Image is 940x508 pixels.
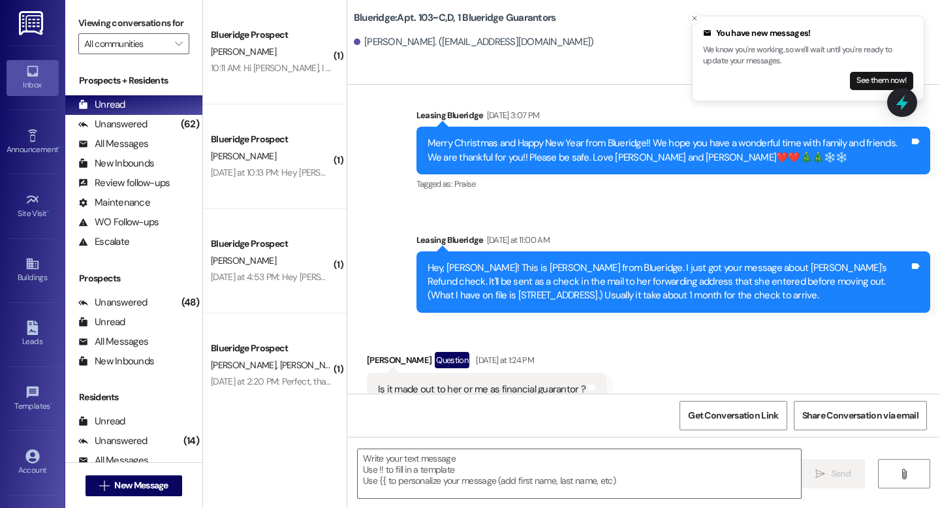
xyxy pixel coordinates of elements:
a: Buildings [7,253,59,288]
i:  [899,469,909,479]
button: Close toast [688,12,701,25]
div: Prospects + Residents [65,74,202,87]
div: Merry Christmas and Happy New Year from Blueridge!! We hope you have a wonderful time with family... [428,136,909,165]
p: We know you're working, so we'll wait until you're ready to update your messages. [703,44,913,67]
div: Prospects [65,272,202,285]
div: Review follow-ups [78,176,170,190]
div: Is it made out to her or me as financial guarantor ? [378,383,586,396]
div: All Messages [78,137,148,151]
div: Blueridge Prospect [211,341,332,355]
div: [PERSON_NAME]. ([EMAIL_ADDRESS][DOMAIN_NAME]) [354,35,594,49]
div: Leasing Blueridge [416,108,930,127]
div: Unanswered [78,434,148,448]
div: Blueridge Prospect [211,133,332,146]
span: • [58,143,60,152]
span: Praise [454,178,476,189]
div: Blueridge Prospect [211,237,332,251]
span: [PERSON_NAME] [211,359,280,371]
span: New Message [114,479,168,492]
button: New Message [86,475,182,496]
div: [DATE] at 1:24 PM [473,353,534,367]
label: Viewing conversations for [78,13,189,33]
span: [PERSON_NAME] [211,46,276,57]
div: Question [435,352,469,368]
div: [DATE] at 2:20 PM: Perfect, thanks for letting us know! [211,375,413,387]
div: 10:11 AM: Hi [PERSON_NAME], I got an email saying rent is due but when I go to pay it says I only... [211,62,874,74]
i:  [175,39,182,49]
div: [DATE] at 10:13 PM: Hey [PERSON_NAME]! Any word on that parking pass list yet? [211,167,515,178]
b: Blueridge: Apt. 103~C,D, 1 Blueridge Guarantors [354,11,556,25]
div: Residents [65,390,202,404]
div: [DATE] 3:07 PM [484,108,540,122]
span: Share Conversation via email [802,409,918,422]
div: Unread [78,415,125,428]
a: Leads [7,317,59,352]
div: Unanswered [78,118,148,131]
div: WO Follow-ups [78,215,159,229]
img: ResiDesk Logo [19,11,46,35]
div: Maintenance [78,196,150,210]
div: Blueridge Prospect [211,28,332,42]
div: (48) [178,293,202,313]
div: All Messages [78,335,148,349]
i:  [99,481,109,491]
a: Site Visit • [7,189,59,224]
div: Leasing Blueridge [416,233,930,251]
a: Templates • [7,381,59,417]
span: Get Conversation Link [688,409,778,422]
div: New Inbounds [78,355,154,368]
button: Get Conversation Link [680,401,787,430]
div: [DATE] at 4:53 PM: Hey [PERSON_NAME]! I just got moved in. I think I might have missed a message,... [211,271,821,283]
a: Account [7,445,59,481]
div: Hey, [PERSON_NAME]! This is [PERSON_NAME] from Blueridge. I just got your message about [PERSON_N... [428,261,909,303]
div: Escalate [78,235,129,249]
button: See them now! [850,72,913,90]
div: [DATE] at 11:00 AM [484,233,550,247]
span: [PERSON_NAME] [211,150,276,162]
div: Tagged as: [416,174,930,193]
span: • [47,207,49,216]
div: All Messages [78,454,148,468]
span: [PERSON_NAME] [211,255,276,266]
input: All communities [84,33,168,54]
i:  [815,469,825,479]
span: [PERSON_NAME] [279,359,345,371]
button: Send [802,459,865,488]
div: Unread [78,98,125,112]
a: Inbox [7,60,59,95]
span: Send [831,467,851,481]
div: (14) [180,431,202,451]
div: Unanswered [78,296,148,310]
div: Unread [78,315,125,329]
div: (62) [178,114,202,135]
span: • [50,400,52,409]
button: Share Conversation via email [794,401,927,430]
div: [PERSON_NAME] [367,352,606,373]
div: You have new messages! [703,27,913,40]
div: New Inbounds [78,157,154,170]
